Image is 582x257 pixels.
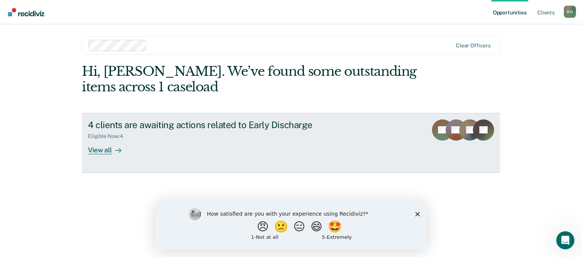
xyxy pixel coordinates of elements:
iframe: Intercom live chat [556,231,574,249]
button: Profile dropdown button [564,6,576,18]
div: 4 clients are awaiting actions related to Early Discharge [88,119,354,130]
iframe: Survey by Kim from Recidiviz [155,201,427,249]
a: 4 clients are awaiting actions related to Early DischargeEligible Now:4View all [82,113,500,173]
div: View all [88,139,130,154]
div: Eligible Now : 4 [88,133,129,139]
img: Recidiviz [8,8,44,16]
div: R H [564,6,576,18]
div: Hi, [PERSON_NAME]. We’ve found some outstanding items across 1 caseload [82,64,416,95]
div: Clear officers [456,42,491,49]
